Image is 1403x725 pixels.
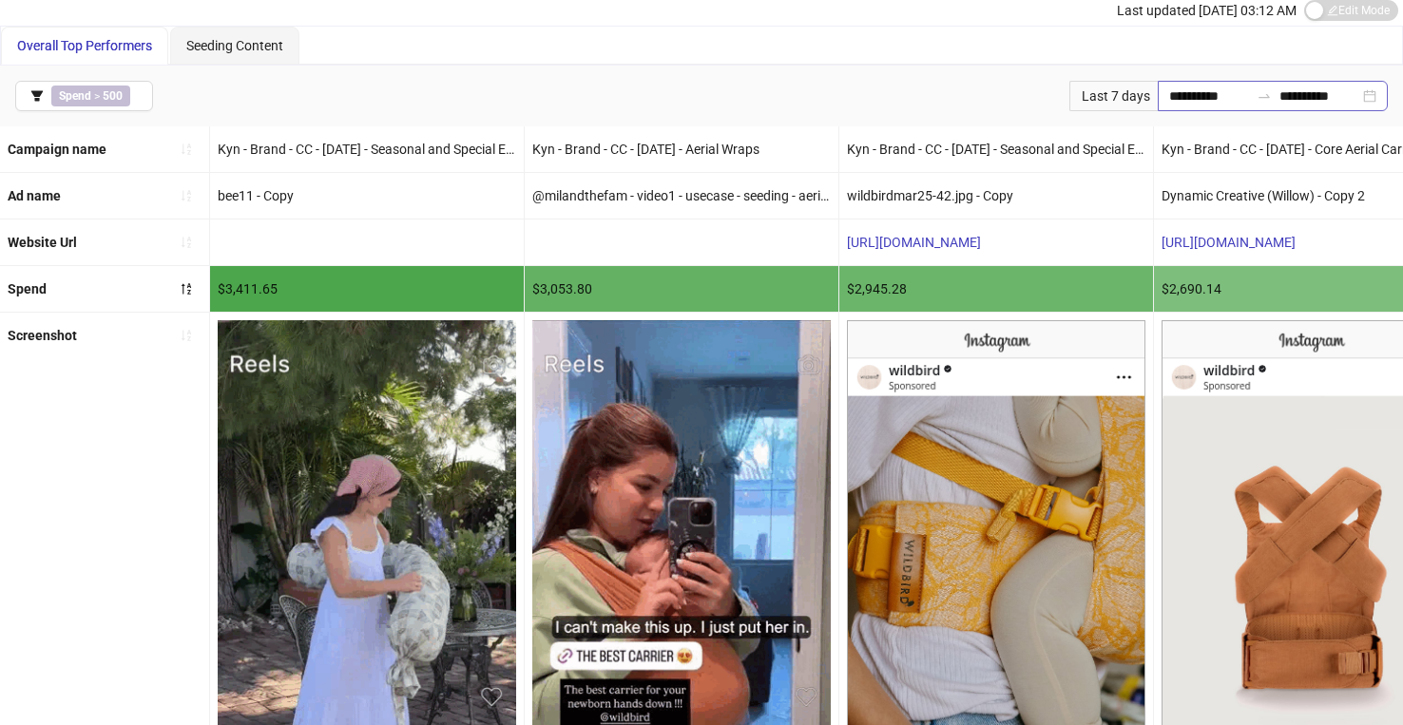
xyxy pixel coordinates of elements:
span: Seeding Content [186,38,283,53]
b: Campaign name [8,142,106,157]
div: Kyn - Brand - CC - [DATE] - Aerial Wraps [525,126,838,172]
b: Spend [8,281,47,296]
span: swap-right [1257,88,1272,104]
div: Kyn - Brand - CC - [DATE] - Seasonal and Special Edition Aerial Carriers [210,126,524,172]
span: Overall Top Performers [17,38,152,53]
b: Website Url [8,235,77,250]
div: $3,053.80 [525,266,838,312]
div: bee11 - Copy [210,173,524,219]
span: > [51,86,130,106]
a: [URL][DOMAIN_NAME] [847,235,981,250]
span: sort-ascending [180,329,193,342]
div: wildbirdmar25-42.jpg - Copy [839,173,1153,219]
div: Kyn - Brand - CC - [DATE] - Seasonal and Special Edition Aerial Carriers [839,126,1153,172]
div: $2,945.28 [839,266,1153,312]
span: to [1257,88,1272,104]
b: Screenshot [8,328,77,343]
span: sort-ascending [180,143,193,156]
b: Ad name [8,188,61,203]
b: 500 [103,89,123,103]
div: @milandthefam - video1 - usecase - seeding - aerialbucklewrap - PDP - Copy [525,173,838,219]
a: [URL][DOMAIN_NAME] [1162,235,1296,250]
span: sort-descending [180,282,193,296]
b: Spend [59,89,91,103]
span: sort-ascending [180,189,193,202]
span: sort-ascending [180,236,193,249]
button: Spend > 500 [15,81,153,111]
div: Last 7 days [1069,81,1158,111]
span: Last updated [DATE] 03:12 AM [1117,3,1297,18]
div: $3,411.65 [210,266,524,312]
span: filter [30,89,44,103]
